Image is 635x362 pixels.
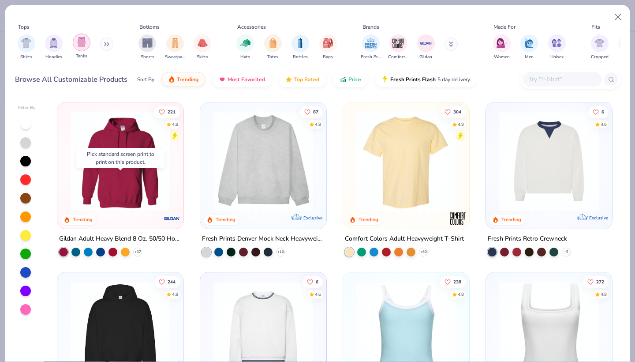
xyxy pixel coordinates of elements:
button: filter button [45,34,63,60]
span: Totes [267,54,278,60]
img: 029b8af0-80e6-406f-9fdc-fdf898547912 [352,111,460,211]
span: Gildan [419,54,432,60]
div: Fresh Prints Denver Mock Neck Heavyweight Sweatshirt [202,234,325,245]
div: filter for Tanks [73,34,90,60]
div: Browse All Customizable Products [15,74,127,85]
div: 4.8 [315,121,321,128]
img: trending.gif [168,76,175,83]
div: filter for Fresh Prints [361,34,381,60]
span: Bags [323,54,333,60]
div: Pick standard screen print to print on this product. [81,150,160,166]
div: 4.8 [458,291,464,298]
span: Price [348,76,361,83]
span: Sweatpants [165,54,185,60]
img: Cropped Image [594,38,605,48]
div: Made For [493,23,515,31]
div: Bottoms [139,23,160,31]
span: 272 [596,279,604,284]
div: filter for Totes [264,34,282,60]
img: 01756b78-01f6-4cc6-8d8a-3c30c1a0c8ac [66,111,175,211]
img: flash.gif [381,76,388,83]
img: most_fav.gif [219,76,226,83]
span: + 10 [277,249,284,255]
span: 6 [316,279,318,284]
div: filter for Women [493,34,511,60]
span: Fresh Prints [361,54,381,60]
div: 4.6 [601,121,607,128]
div: filter for Bags [319,34,337,60]
span: 87 [313,109,318,114]
button: filter button [520,34,538,60]
span: Tanks [76,53,87,60]
img: Hoodies Image [49,38,59,48]
button: Like [155,275,180,288]
button: Like [583,275,609,288]
img: Sweatpants Image [170,38,180,48]
span: Trending [177,76,198,83]
div: 4.9 [458,121,464,128]
button: Price [333,72,368,87]
span: 244 [168,279,176,284]
button: filter button [548,34,566,60]
span: Shorts [141,54,154,60]
span: 238 [453,279,461,284]
button: filter button [361,34,381,60]
div: filter for Bottles [291,34,309,60]
button: filter button [73,34,90,60]
div: filter for Cropped [591,34,609,60]
span: 5 day delivery [437,75,470,85]
img: Hats Image [240,38,250,48]
span: Unisex [550,54,564,60]
div: Comfort Colors Adult Heavyweight T-Shirt [345,234,464,245]
span: Exclusive [589,215,608,221]
button: Like [155,106,180,118]
span: 304 [453,109,461,114]
span: Hats [240,54,250,60]
span: Cropped [591,54,609,60]
span: + 5 [564,249,568,255]
button: Like [588,106,609,118]
div: Fresh Prints Retro Crewneck [488,234,567,245]
button: filter button [319,34,337,60]
img: Shirts Image [21,38,31,48]
img: Fresh Prints Image [364,37,377,50]
div: filter for Unisex [548,34,566,60]
span: Comfort Colors [388,54,408,60]
div: Tops [18,23,30,31]
button: filter button [18,34,35,60]
span: 6 [601,109,604,114]
button: filter button [388,34,408,60]
img: Comfort Colors Image [392,37,405,50]
button: Like [440,275,466,288]
span: + 60 [420,249,426,255]
img: Gildan Image [419,37,433,50]
img: Comfort Colors logo [449,210,467,227]
div: filter for Hats [236,34,254,60]
div: Sort By [137,75,154,83]
div: 4.8 [172,121,179,128]
button: Like [300,106,323,118]
img: Gildan logo [163,210,181,227]
button: filter button [236,34,254,60]
button: filter button [591,34,609,60]
img: Bags Image [323,38,332,48]
span: Top Rated [294,76,319,83]
span: Shirts [20,54,32,60]
img: Totes Image [268,38,278,48]
img: Bottles Image [295,38,305,48]
button: filter button [291,34,309,60]
img: TopRated.gif [285,76,292,83]
button: Most Favorited [212,72,272,87]
span: Skirts [197,54,208,60]
button: Close [610,9,627,26]
div: filter for Gildan [417,34,435,60]
span: Women [494,54,510,60]
button: Like [440,106,466,118]
div: Brands [362,23,379,31]
img: 3abb6cdb-110e-4e18-92a0-dbcd4e53f056 [495,111,603,211]
span: Hoodies [45,54,62,60]
img: Men Image [524,38,534,48]
span: Fresh Prints Flash [390,76,436,83]
div: filter for Comfort Colors [388,34,408,60]
div: filter for Shirts [18,34,35,60]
